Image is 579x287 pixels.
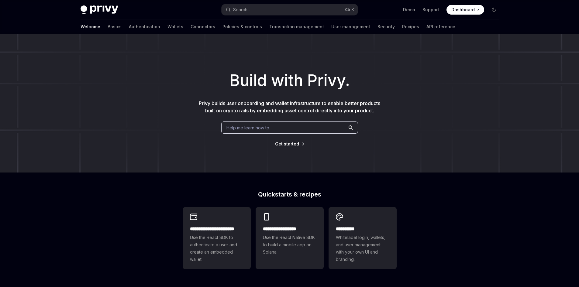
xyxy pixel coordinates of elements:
a: Connectors [191,19,215,34]
button: Toggle dark mode [489,5,499,15]
span: Ctrl K [345,7,354,12]
a: Get started [275,141,299,147]
span: Whitelabel login, wallets, and user management with your own UI and branding. [336,234,389,263]
div: Search... [233,6,250,13]
span: Dashboard [451,7,475,13]
span: Use the React Native SDK to build a mobile app on Solana. [263,234,316,256]
a: Transaction management [269,19,324,34]
a: Welcome [81,19,100,34]
a: Dashboard [446,5,484,15]
a: Policies & controls [222,19,262,34]
span: Use the React SDK to authenticate a user and create an embedded wallet. [190,234,243,263]
a: Security [377,19,395,34]
a: User management [331,19,370,34]
span: Privy builds user onboarding and wallet infrastructure to enable better products built on crypto ... [199,100,380,114]
a: Support [422,7,439,13]
a: Demo [403,7,415,13]
span: Help me learn how to… [226,125,273,131]
h1: Build with Privy. [10,69,569,92]
button: Search...CtrlK [222,4,358,15]
a: Basics [108,19,122,34]
a: **** *****Whitelabel login, wallets, and user management with your own UI and branding. [329,207,397,269]
img: dark logo [81,5,118,14]
h2: Quickstarts & recipes [183,191,397,197]
a: **** **** **** ***Use the React Native SDK to build a mobile app on Solana. [256,207,324,269]
a: API reference [426,19,455,34]
a: Recipes [402,19,419,34]
a: Authentication [129,19,160,34]
a: Wallets [167,19,183,34]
